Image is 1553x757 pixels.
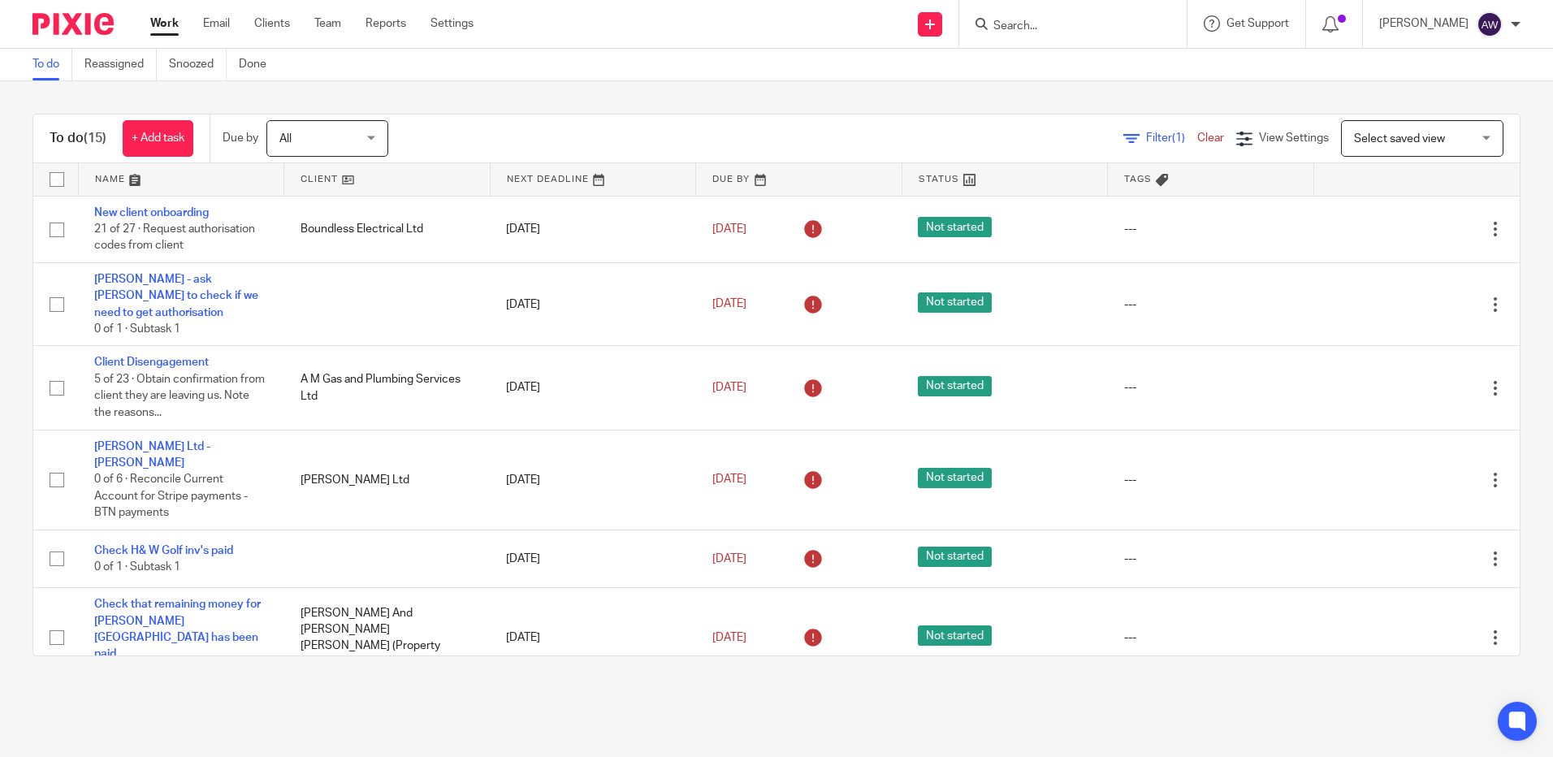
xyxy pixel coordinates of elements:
a: Work [150,15,179,32]
div: --- [1124,551,1298,567]
span: [DATE] [712,299,746,310]
a: Client Disengagement [94,357,209,368]
span: Get Support [1226,18,1289,29]
a: New client onboarding [94,207,209,218]
span: All [279,133,292,145]
a: Check H& W Golf inv's paid [94,545,233,556]
td: A M Gas and Plumbing Services Ltd [284,346,491,430]
td: [PERSON_NAME] Ltd [284,430,491,530]
td: [DATE] [490,262,696,346]
span: [DATE] [712,474,746,486]
a: Email [203,15,230,32]
p: [PERSON_NAME] [1379,15,1469,32]
span: [DATE] [712,223,746,235]
td: [DATE] [490,430,696,530]
td: Boundless Electrical Ltd [284,196,491,262]
span: Not started [918,292,992,313]
div: --- [1124,221,1298,237]
a: Reassigned [84,49,157,80]
div: --- [1124,296,1298,313]
a: Clear [1197,132,1224,144]
td: [DATE] [490,588,696,688]
a: Clients [254,15,290,32]
span: 0 of 6 · Reconcile Current Account for Stripe payments - BTN payments [94,474,248,518]
span: 0 of 1 · Subtask 1 [94,323,180,335]
a: + Add task [123,120,193,157]
a: [PERSON_NAME] Ltd - [PERSON_NAME] [94,441,210,469]
img: svg%3E [1477,11,1503,37]
a: Reports [366,15,406,32]
span: 5 of 23 · Obtain confirmation from client they are leaving us. Note the reasons... [94,374,265,418]
div: --- [1124,629,1298,646]
div: --- [1124,472,1298,488]
span: Filter [1146,132,1197,144]
span: Not started [918,217,992,237]
span: Not started [918,376,992,396]
span: Tags [1124,175,1152,184]
span: (1) [1172,132,1185,144]
span: [DATE] [712,382,746,393]
h1: To do [50,130,106,147]
td: [PERSON_NAME] And [PERSON_NAME] [PERSON_NAME] (Property Agency) Limited [284,588,491,688]
span: [DATE] [712,553,746,565]
span: Select saved view [1354,133,1445,145]
td: [DATE] [490,346,696,430]
a: To do [32,49,72,80]
span: Not started [918,625,992,646]
p: Due by [223,130,258,146]
td: [DATE] [490,530,696,587]
a: Settings [430,15,474,32]
a: Done [239,49,279,80]
td: [DATE] [490,196,696,262]
a: Snoozed [169,49,227,80]
span: [DATE] [712,632,746,643]
span: Not started [918,468,992,488]
div: --- [1124,379,1298,396]
input: Search [992,19,1138,34]
span: (15) [84,132,106,145]
a: [PERSON_NAME] - ask [PERSON_NAME] to check if we need to get authorisation [94,274,258,318]
a: Check that remaining money for [PERSON_NAME][GEOGRAPHIC_DATA] has been paid [94,599,261,660]
a: Team [314,15,341,32]
span: 0 of 1 · Subtask 1 [94,561,180,573]
img: Pixie [32,13,114,35]
span: View Settings [1259,132,1329,144]
span: 21 of 27 · Request authorisation codes from client [94,223,255,252]
span: Not started [918,547,992,567]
